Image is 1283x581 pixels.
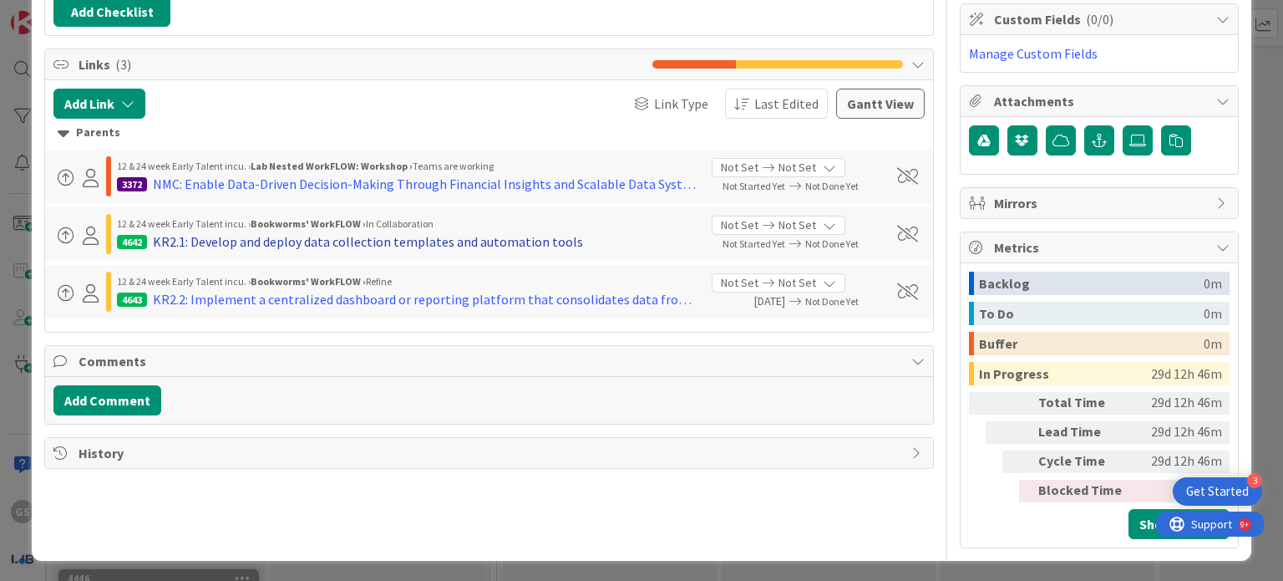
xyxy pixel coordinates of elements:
[994,193,1208,213] span: Mirrors
[53,385,161,415] button: Add Comment
[117,160,251,172] span: 12 & 24 week Early Talent incu. ›
[994,91,1208,111] span: Attachments
[712,293,785,310] span: [DATE]
[1137,392,1222,415] div: 29d 12h 46m
[754,94,819,114] span: Last Edited
[1038,421,1130,444] div: Lead Time
[153,289,698,309] div: KR2.2: Implement a centralized dashboard or reporting platform that consolidates data from at lea...
[35,3,76,23] span: Support
[1128,509,1230,539] button: Show Details
[994,237,1208,257] span: Metrics
[979,272,1204,295] div: Backlog
[778,274,816,292] span: Not Set
[969,45,1098,62] a: Manage Custom Fields
[1204,332,1222,355] div: 0m
[366,217,434,230] span: In Collaboration
[58,124,920,142] div: Parents
[654,94,708,114] span: Link Type
[1086,11,1113,28] span: ( 0/0 )
[723,237,785,250] span: Not Started Yet
[117,177,147,191] div: 3372
[778,159,816,176] span: Not Set
[979,362,1151,385] div: In Progress
[1204,272,1222,295] div: 0m
[778,217,816,234] span: Not Set
[153,174,698,194] div: NMC: Enable Data-Driven Decision-Making Through Financial Insights and Scalable Data Systems
[413,160,494,172] span: Teams are working
[1173,477,1262,506] div: Open Get Started checklist, remaining modules: 3
[805,295,859,308] span: Not Done Yet
[1038,480,1130,502] div: Blocked Time
[723,180,785,192] span: Not Started Yet
[153,232,583,252] div: KR2.1: Develop and deploy data collection templates and automation tools
[805,237,859,250] span: Not Done Yet
[1137,421,1222,444] div: 29d 12h 46m
[979,332,1204,355] div: Buffer
[979,302,1204,325] div: To Do
[1137,480,1222,502] div: 0m
[1038,451,1130,473] div: Cycle Time
[366,275,392,288] span: Refine
[836,89,925,119] button: Gantt View
[725,89,828,119] button: Last Edited
[117,293,147,307] div: 4643
[79,443,902,463] span: History
[1186,483,1249,500] div: Get Started
[1204,302,1222,325] div: 0m
[251,217,366,230] b: Bookworms' WorkFLOW ›
[115,56,131,73] span: ( 3 )
[79,54,643,74] span: Links
[84,7,93,20] div: 9+
[721,217,758,234] span: Not Set
[994,9,1208,29] span: Custom Fields
[1137,451,1222,473] div: 29d 12h 46m
[1151,362,1222,385] div: 29d 12h 46m
[251,275,366,288] b: Bookworms' WorkFLOW ›
[721,274,758,292] span: Not Set
[53,89,145,119] button: Add Link
[251,160,413,172] b: Lab Nested WorkFLOW: Workshop ›
[721,159,758,176] span: Not Set
[117,217,251,230] span: 12 & 24 week Early Talent incu. ›
[117,235,147,249] div: 4642
[79,351,902,371] span: Comments
[117,275,251,288] span: 12 & 24 week Early Talent incu. ›
[805,180,859,192] span: Not Done Yet
[1038,392,1130,415] div: Total Time
[1247,473,1262,488] div: 3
